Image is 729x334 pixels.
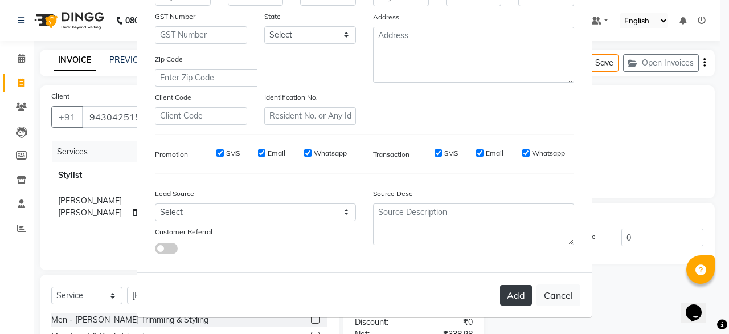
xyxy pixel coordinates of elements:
[373,189,412,199] label: Source Desc
[500,285,532,306] button: Add
[155,107,247,125] input: Client Code
[268,148,285,158] label: Email
[155,189,194,199] label: Lead Source
[681,288,718,323] iframe: chat widget
[226,148,240,158] label: SMS
[373,12,399,22] label: Address
[155,227,212,237] label: Customer Referral
[314,148,347,158] label: Whatsapp
[486,148,503,158] label: Email
[155,11,195,22] label: GST Number
[264,11,281,22] label: State
[155,69,257,87] input: Enter Zip Code
[536,284,580,306] button: Cancel
[264,107,357,125] input: Resident No. or Any Id
[155,92,191,103] label: Client Code
[264,92,318,103] label: Identification No.
[532,148,565,158] label: Whatsapp
[155,54,183,64] label: Zip Code
[155,26,247,44] input: GST Number
[373,149,409,160] label: Transaction
[444,148,458,158] label: SMS
[155,149,188,160] label: Promotion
